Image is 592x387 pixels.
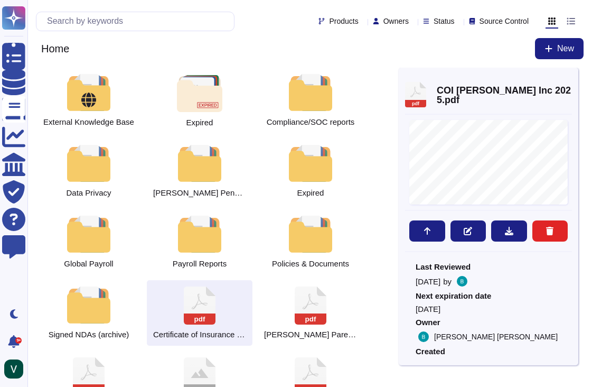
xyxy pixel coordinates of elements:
[457,276,467,287] img: user
[43,117,134,127] span: External Knowledge Base
[36,41,74,57] span: Home
[272,259,349,269] span: Policies & Documents
[15,337,22,344] div: 9+
[2,357,31,381] button: user
[491,220,527,242] button: Download
[267,117,355,127] span: Compliance/SOC reports
[480,17,529,25] span: Source Control
[42,12,234,31] input: Search by keywords
[416,292,561,300] span: Next expiration date
[153,330,246,339] span: COI Deel Inc 2025.pdf
[186,118,213,126] span: Expired
[297,188,324,198] span: Expired
[416,276,561,287] div: by
[264,330,357,339] span: Deel - Organization Chart .pptx.pdf
[153,188,246,198] span: Deel Penetration Testing Attestation Letter
[383,17,409,25] span: Owners
[557,44,574,53] span: New
[416,263,561,271] span: Last Reviewed
[416,278,440,285] span: [DATE]
[532,220,568,242] button: Delete
[418,331,429,342] img: user
[437,86,572,105] span: COI [PERSON_NAME] Inc 2025.pdf
[4,360,23,379] img: user
[49,330,129,339] span: Signed NDAs (archive)
[416,347,561,355] span: Created
[66,188,111,198] span: Data Privacy
[409,220,445,242] button: Move to...
[434,17,455,25] span: Status
[416,318,561,326] span: Owner
[64,259,113,269] span: Global Payroll
[450,220,486,242] button: Edit
[416,305,561,313] span: [DATE]
[535,38,584,59] button: New
[434,333,558,340] span: [PERSON_NAME] [PERSON_NAME]
[177,75,222,112] img: folder
[329,17,358,25] span: Products
[173,259,227,269] span: Payroll Reports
